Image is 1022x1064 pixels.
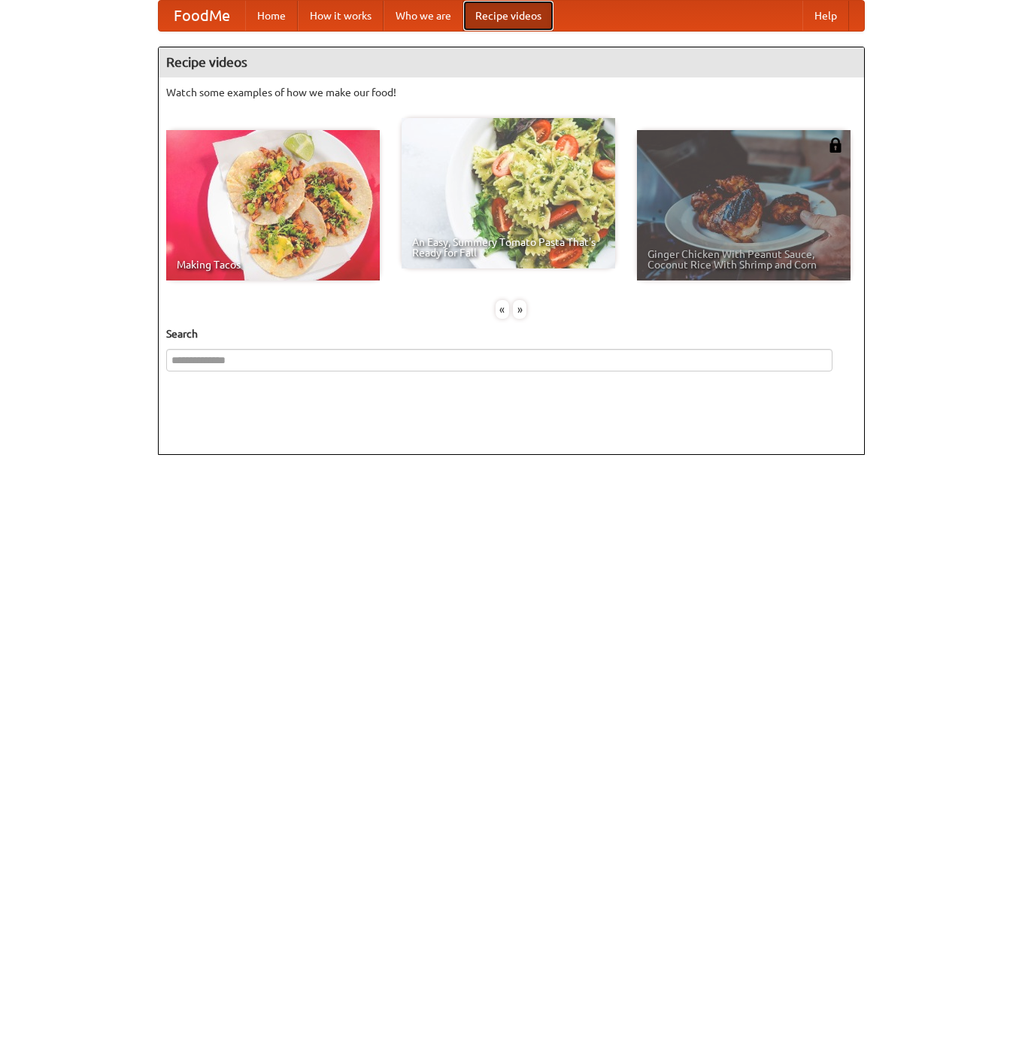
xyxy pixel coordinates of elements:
span: Making Tacos [177,259,369,270]
a: Making Tacos [166,130,380,280]
a: An Easy, Summery Tomato Pasta That's Ready for Fall [402,118,615,268]
a: FoodMe [159,1,245,31]
a: Recipe videos [463,1,553,31]
div: » [513,300,526,319]
p: Watch some examples of how we make our food! [166,85,857,100]
a: Help [802,1,849,31]
a: Home [245,1,298,31]
a: Who we are [384,1,463,31]
h4: Recipe videos [159,47,864,77]
div: « [496,300,509,319]
a: How it works [298,1,384,31]
img: 483408.png [828,138,843,153]
h5: Search [166,326,857,341]
span: An Easy, Summery Tomato Pasta That's Ready for Fall [412,237,605,258]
